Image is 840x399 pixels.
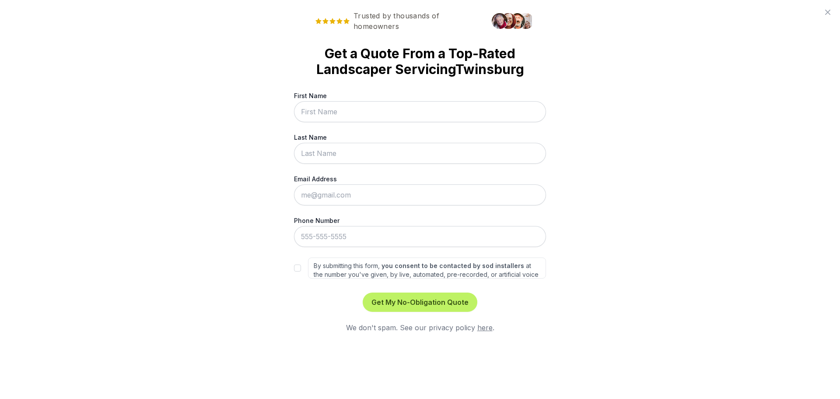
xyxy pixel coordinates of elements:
[294,226,546,247] input: 555-555-5555
[294,322,546,333] div: We don't spam. See our privacy policy .
[381,262,524,269] strong: you consent to be contacted by sod installers
[477,323,493,332] a: here
[294,143,546,164] input: Last Name
[363,293,477,312] button: Get My No-Obligation Quote
[294,174,546,184] label: Email Address
[308,258,546,279] label: By submitting this form, at the number you've given, by live, automated, pre-recorded, or artific...
[294,101,546,122] input: First Name
[294,184,546,205] input: me@gmail.com
[308,46,532,77] strong: Get a Quote From a Top-Rated Landscaper Servicing Twinsburg
[294,216,546,225] label: Phone Number
[294,91,546,100] label: First Name
[308,11,486,32] span: Trusted by thousands of homeowners
[294,133,546,142] label: Last Name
